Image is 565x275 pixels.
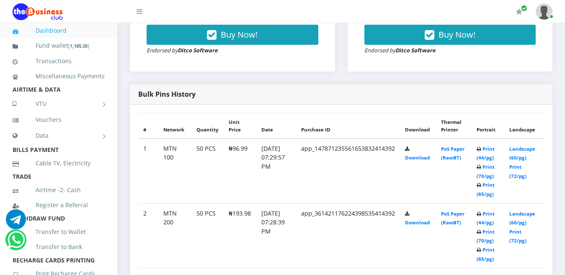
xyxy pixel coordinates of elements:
th: Thermal Printer [436,113,472,139]
a: PoS Paper (RawBT) [441,146,464,161]
a: Print (44/pg) [477,146,495,161]
img: User [536,3,552,20]
th: # [138,113,158,139]
th: Quantity [191,113,224,139]
th: Date [256,113,296,139]
th: Unit Price [224,113,256,139]
td: [DATE] 07:28:39 PM [256,203,296,268]
a: Vouchers [13,110,105,129]
a: PoS Paper (RawBT) [441,211,464,226]
a: Print (44/pg) [477,211,495,226]
td: ₦193.98 [224,203,256,268]
td: [DATE] 07:29:57 PM [256,139,296,203]
i: Renew/Upgrade Subscription [516,8,522,15]
a: Transactions [13,51,105,71]
a: Landscape (60/pg) [509,211,535,226]
td: MTN 100 [158,139,191,203]
small: Endorsed by [364,46,436,54]
small: Endorsed by [147,46,218,54]
a: Chat for support [8,236,25,250]
a: Print (85/pg) [477,247,495,262]
a: Chat for support [6,216,26,229]
td: ₦96.99 [224,139,256,203]
span: Buy Now! [439,29,475,40]
span: Buy Now! [221,29,258,40]
a: Transfer to Bank [13,237,105,257]
td: MTN 200 [158,203,191,268]
td: app_147871235561653832414392 [296,139,400,203]
th: Portrait [472,113,504,139]
a: Download [405,154,430,161]
a: Register a Referral [13,195,105,215]
a: Dashboard [13,21,105,40]
a: Airtime -2- Cash [13,180,105,200]
a: Print (70/pg) [477,164,495,179]
a: Cable TV, Electricity [13,154,105,173]
th: Network [158,113,191,139]
strong: Ditco Software [178,46,218,54]
a: Landscape (60/pg) [509,146,535,161]
a: Data [13,125,105,146]
a: Print (72/pg) [509,164,526,179]
a: Fund wallet[1,185.35] [13,36,105,56]
a: Print (85/pg) [477,182,495,197]
img: Logo [13,3,63,20]
td: 50 PCS [191,203,224,268]
a: Miscellaneous Payments [13,67,105,86]
strong: Bulk Pins History [138,90,196,99]
th: Landscape [504,113,544,139]
a: Print (70/pg) [477,229,495,244]
a: Download [405,219,430,226]
td: 2 [138,203,158,268]
a: VTU [13,93,105,114]
button: Buy Now! [364,25,536,45]
span: Renew/Upgrade Subscription [521,5,527,11]
a: Transfer to Wallet [13,222,105,242]
th: Purchase ID [296,113,400,139]
td: 1 [138,139,158,203]
a: Print (72/pg) [509,229,526,244]
td: app_361421176224398535414392 [296,203,400,268]
th: Download [400,113,436,139]
strong: Ditco Software [395,46,436,54]
button: Buy Now! [147,25,318,45]
b: 1,185.35 [70,43,88,49]
td: 50 PCS [191,139,224,203]
small: [ ] [68,43,89,49]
